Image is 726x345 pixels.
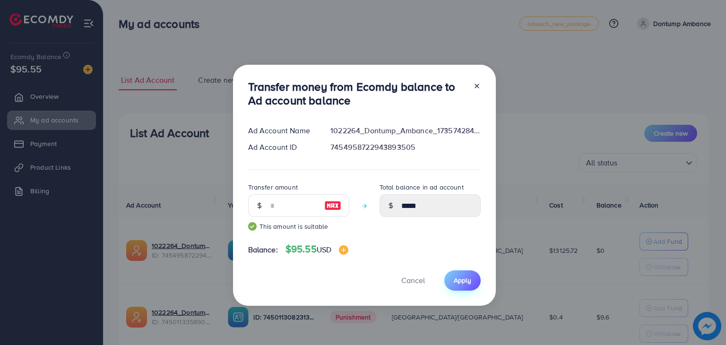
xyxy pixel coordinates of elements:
label: Transfer amount [248,182,298,192]
small: This amount is suitable [248,222,349,231]
div: 7454958722943893505 [323,142,488,153]
h3: Transfer money from Ecomdy balance to Ad account balance [248,80,466,107]
button: Apply [444,270,481,291]
span: Cancel [401,275,425,285]
span: USD [317,244,331,255]
span: Apply [454,276,471,285]
button: Cancel [389,270,437,291]
img: guide [248,222,257,231]
span: Balance: [248,244,278,255]
h4: $95.55 [285,243,348,255]
label: Total balance in ad account [380,182,464,192]
div: Ad Account ID [241,142,323,153]
img: image [324,200,341,211]
img: image [339,245,348,255]
div: Ad Account Name [241,125,323,136]
div: 1022264_Dontump_Ambance_1735742847027 [323,125,488,136]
